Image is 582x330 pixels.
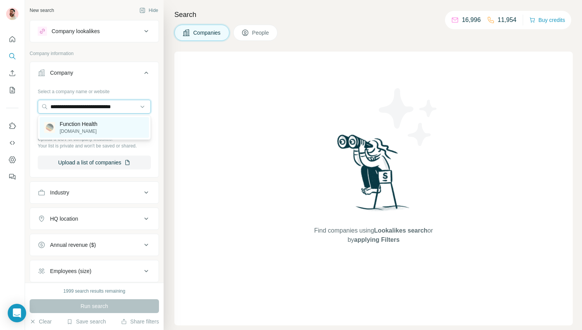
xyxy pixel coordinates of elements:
button: Search [6,49,18,63]
button: Dashboard [6,153,18,167]
div: Select a company name or website [38,85,151,95]
button: Quick start [6,32,18,46]
img: Surfe Illustration - Stars [374,82,443,152]
button: Clear [30,318,52,325]
div: Company [50,69,73,77]
p: Your list is private and won't be saved or shared. [38,142,151,149]
div: 1999 search results remaining [64,288,125,295]
div: Company lookalikes [52,27,100,35]
button: Share filters [121,318,159,325]
img: Function Health [44,122,55,133]
button: Use Surfe on LinkedIn [6,119,18,133]
img: Surfe Illustration - Woman searching with binoculars [334,132,414,218]
button: Company [30,64,159,85]
p: Function Health [60,120,97,128]
button: Company lookalikes [30,22,159,40]
div: Open Intercom Messenger [8,304,26,322]
img: Avatar [6,8,18,20]
span: Find companies using or by [312,226,435,245]
p: 11,954 [498,15,517,25]
button: Use Surfe API [6,136,18,150]
div: Annual revenue ($) [50,241,96,249]
span: Companies [193,29,221,37]
p: [DOMAIN_NAME] [60,128,97,135]
span: Lookalikes search [374,227,428,234]
h4: Search [174,9,573,20]
span: applying Filters [354,236,400,243]
button: HQ location [30,209,159,228]
div: New search [30,7,54,14]
button: Industry [30,183,159,202]
button: Upload a list of companies [38,156,151,169]
div: Employees (size) [50,267,91,275]
button: Feedback [6,170,18,184]
div: HQ location [50,215,78,223]
div: Industry [50,189,69,196]
button: Employees (size) [30,262,159,280]
p: Company information [30,50,159,57]
button: Save search [67,318,106,325]
button: Annual revenue ($) [30,236,159,254]
p: 16,996 [462,15,481,25]
button: Buy credits [529,15,565,25]
button: Enrich CSV [6,66,18,80]
button: Hide [134,5,164,16]
span: People [252,29,270,37]
button: My lists [6,83,18,97]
